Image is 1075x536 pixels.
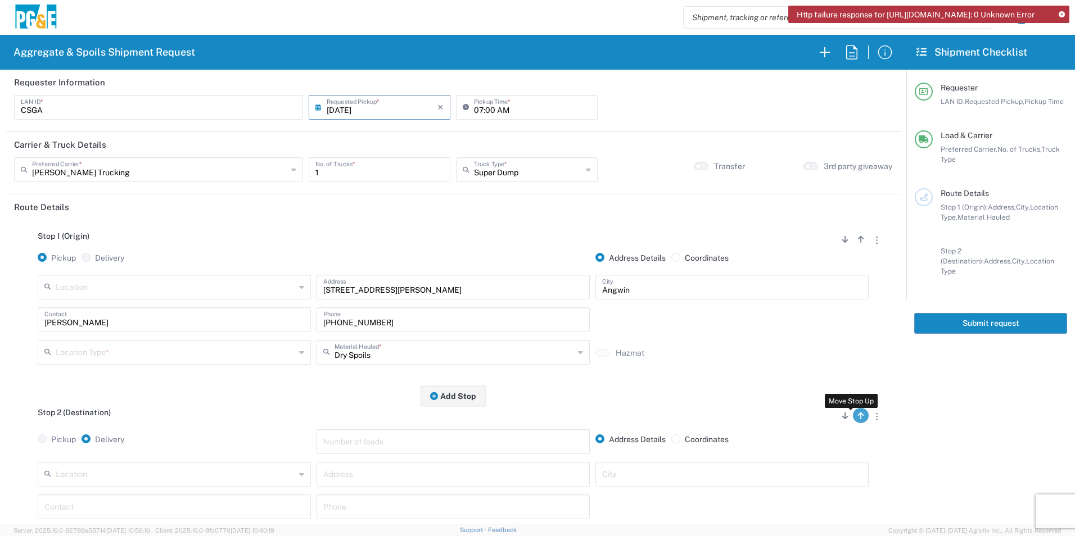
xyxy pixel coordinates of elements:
span: Client: 2025.16.0-8fc0770 [155,527,274,534]
span: [DATE] 10:56:16 [106,527,150,534]
span: Pickup Time [1024,97,1064,106]
label: Hazmat [616,348,644,358]
span: Stop 2 (Destination): [941,247,984,265]
span: Http failure response for [URL][DOMAIN_NAME]: 0 Unknown Error [797,10,1035,20]
span: Stop 2 (Destination) [38,408,111,417]
span: Stop 1 (Origin): [941,203,988,211]
h2: Route Details [14,202,69,213]
span: Address, [988,203,1016,211]
span: Load & Carrier [941,131,992,140]
span: Copyright © [DATE]-[DATE] Agistix Inc., All Rights Reserved [888,525,1062,535]
span: Preferred Carrier, [941,145,997,153]
label: 3rd party giveaway [824,161,892,171]
h2: Aggregate & Spoils Shipment Request [13,46,195,59]
img: pge [13,4,58,31]
label: Address Details [595,253,666,263]
a: Feedback [488,526,517,533]
span: Server: 2025.16.0-82789e55714 [13,527,150,534]
span: Address, [984,257,1012,265]
h2: Carrier & Truck Details [14,139,106,151]
label: Transfer [714,161,745,171]
a: Support [460,526,488,533]
label: Coordinates [671,434,729,444]
span: City, [1012,257,1026,265]
span: Stop 1 (Origin) [38,231,89,240]
label: Address Details [595,434,666,444]
h2: Requester Information [14,77,105,88]
span: Route Details [941,189,989,198]
span: No. of Trucks, [997,145,1041,153]
span: Material Hauled [957,213,1010,221]
button: Submit request [914,313,1067,334]
span: City, [1016,203,1030,211]
span: Requester [941,83,978,92]
span: LAN ID, [941,97,965,106]
h2: Shipment Checklist [916,46,1027,59]
input: Shipment, tracking or reference number [684,7,975,28]
span: [DATE] 10:40:19 [231,527,274,534]
span: Requested Pickup, [965,97,1024,106]
i: × [437,98,444,116]
label: Coordinates [671,253,729,263]
button: Add Stop [421,385,486,406]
